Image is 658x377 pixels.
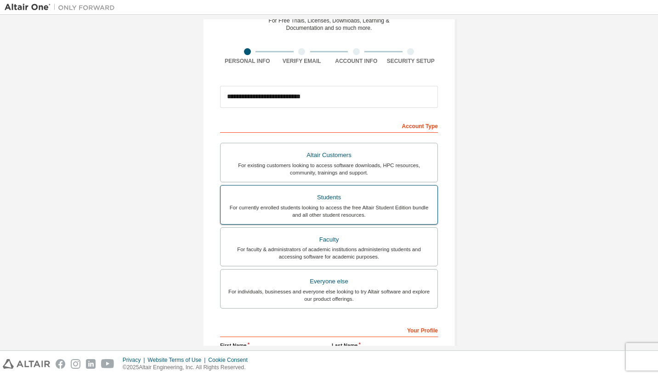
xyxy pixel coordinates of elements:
div: Your Profile [220,322,438,337]
div: For individuals, businesses and everyone else looking to try Altair software and explore our prod... [226,288,432,303]
div: Privacy [123,356,147,364]
div: Personal Info [220,57,275,65]
div: Account Type [220,118,438,133]
div: For existing customers looking to access software downloads, HPC resources, community, trainings ... [226,162,432,176]
img: Altair One [5,3,119,12]
div: Students [226,191,432,204]
div: Everyone else [226,275,432,288]
div: Website Terms of Use [147,356,208,364]
img: instagram.svg [71,359,80,369]
div: For currently enrolled students looking to access the free Altair Student Edition bundle and all ... [226,204,432,219]
div: Faculty [226,233,432,246]
div: Account Info [329,57,384,65]
label: First Name [220,342,326,349]
div: Cookie Consent [208,356,253,364]
img: linkedin.svg [86,359,96,369]
div: Verify Email [275,57,329,65]
div: For Free Trials, Licenses, Downloads, Learning & Documentation and so much more. [269,17,390,32]
div: Altair Customers [226,149,432,162]
label: Last Name [332,342,438,349]
div: For faculty & administrators of academic institutions administering students and accessing softwa... [226,246,432,260]
img: facebook.svg [56,359,65,369]
img: altair_logo.svg [3,359,50,369]
img: youtube.svg [101,359,114,369]
div: Security Setup [384,57,438,65]
p: © 2025 Altair Engineering, Inc. All Rights Reserved. [123,364,253,371]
